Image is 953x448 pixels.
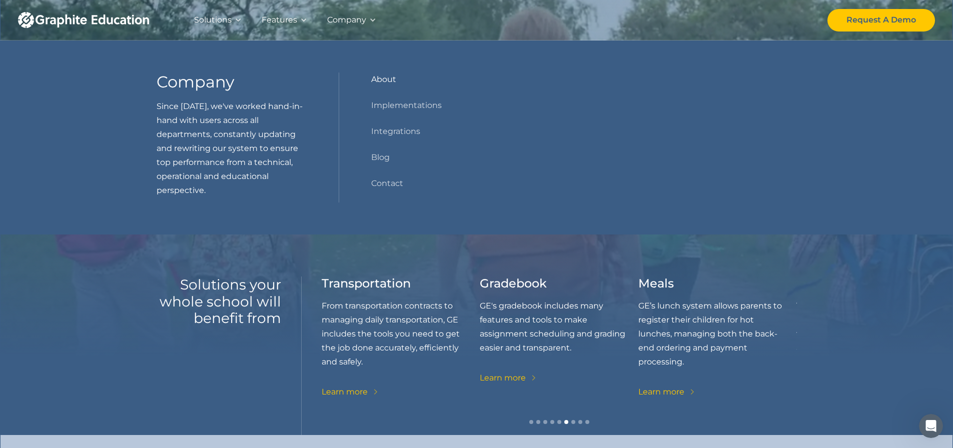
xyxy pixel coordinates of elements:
[585,420,589,424] div: Show slide 9 of 9
[557,420,561,424] div: Show slide 5 of 9
[480,276,638,399] div: 7 of 9
[571,420,575,424] div: Show slide 7 of 9
[529,420,533,424] div: Show slide 1 of 9
[827,9,935,31] a: Request A Demo
[4,14,156,91] iframe: profile
[480,276,547,291] h3: Gradebook
[322,385,368,399] div: Learn more
[371,98,442,112] a: Implementations
[796,371,842,385] div: Learn more
[564,420,568,424] div: Show slide 6 of 9
[638,385,684,399] div: Learn more
[157,276,281,327] h2: Solutions your whole school will benefit from
[846,13,916,27] div: Request A Demo
[543,420,547,424] div: Show slide 3 of 9
[578,420,582,424] div: Show slide 8 of 9
[322,385,380,399] a: Learn more
[322,299,480,369] p: From transportation contracts to managing daily transportation, GE includes the tools you need to...
[638,276,797,399] div: 8 of 9
[480,299,638,355] p: GE's gradebook includes many features and tools to make assignment scheduling and grading easier ...
[322,276,797,435] div: carousel
[638,276,674,291] h3: Meals
[480,371,526,385] div: Learn more
[322,276,480,399] div: 6 of 9
[157,72,234,91] h3: Company
[796,276,877,291] h3: Parent Portal
[536,420,540,424] div: Show slide 2 of 9
[322,276,411,291] h3: Transportation
[371,124,420,138] a: Integrations
[919,414,943,438] iframe: Intercom live chat
[194,13,232,27] div: Solutions
[327,13,366,27] div: Company
[550,420,554,424] div: Show slide 4 of 9
[371,150,390,164] a: Blog
[157,99,307,197] p: Since [DATE], we've worked hand-in-hand with users across all departments, constantly updating an...
[262,13,297,27] div: Features
[371,176,403,190] a: Contact
[638,299,797,369] p: GE’s lunch system allows parents to register their children for hot lunches, managing both the ba...
[371,72,396,86] a: About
